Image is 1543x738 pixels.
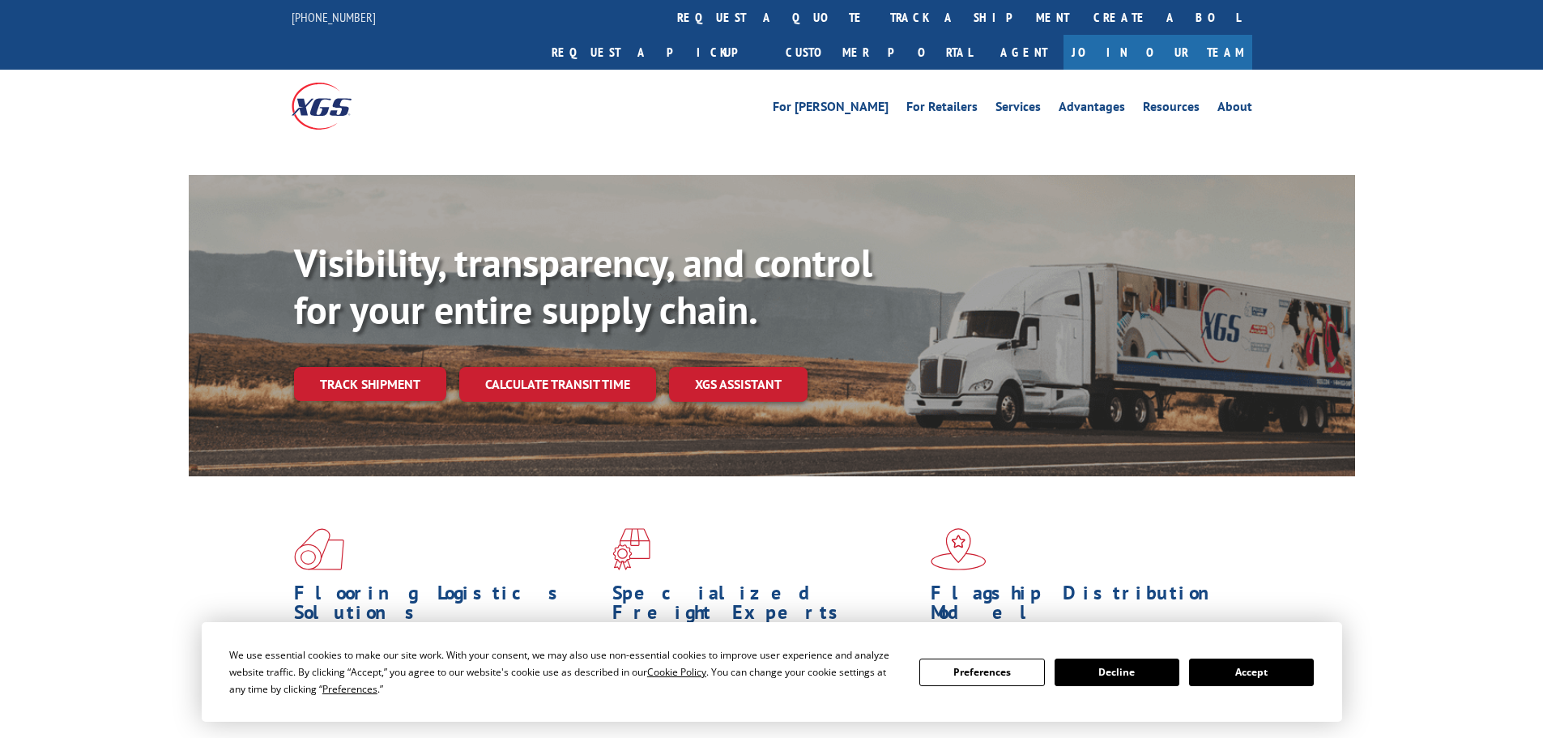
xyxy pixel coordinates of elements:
[995,100,1041,118] a: Services
[773,100,889,118] a: For [PERSON_NAME]
[612,583,919,630] h1: Specialized Freight Experts
[612,528,650,570] img: xgs-icon-focused-on-flooring-red
[1217,100,1252,118] a: About
[931,583,1237,630] h1: Flagship Distribution Model
[1055,659,1179,686] button: Decline
[294,528,344,570] img: xgs-icon-total-supply-chain-intelligence-red
[1189,659,1314,686] button: Accept
[322,682,377,696] span: Preferences
[906,100,978,118] a: For Retailers
[919,659,1044,686] button: Preferences
[294,367,446,401] a: Track shipment
[647,665,706,679] span: Cookie Policy
[459,367,656,402] a: Calculate transit time
[294,583,600,630] h1: Flooring Logistics Solutions
[1059,100,1125,118] a: Advantages
[202,622,1342,722] div: Cookie Consent Prompt
[539,35,774,70] a: Request a pickup
[1063,35,1252,70] a: Join Our Team
[229,646,900,697] div: We use essential cookies to make our site work. With your consent, we may also use non-essential ...
[1143,100,1200,118] a: Resources
[931,528,987,570] img: xgs-icon-flagship-distribution-model-red
[774,35,984,70] a: Customer Portal
[984,35,1063,70] a: Agent
[292,9,376,25] a: [PHONE_NUMBER]
[669,367,808,402] a: XGS ASSISTANT
[294,237,872,335] b: Visibility, transparency, and control for your entire supply chain.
